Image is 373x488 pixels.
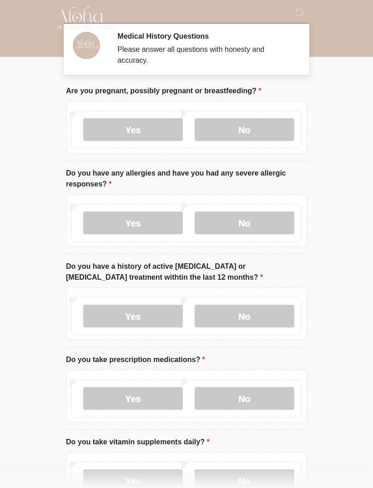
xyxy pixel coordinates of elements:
img: Agent Avatar [73,32,100,59]
div: Please answer all questions with honesty and accuracy. [117,44,293,66]
label: Do you take prescription medications? [66,354,205,365]
label: No [195,387,294,410]
label: Yes [83,387,183,410]
label: Do you have a history of active [MEDICAL_DATA] or [MEDICAL_DATA] treatment withtin the last 12 mo... [66,261,307,283]
label: Yes [83,211,183,234]
label: No [195,211,294,234]
img: Aloha Aesthetics Logo [57,7,115,30]
label: No [195,118,294,141]
label: Do you take vitamin supplements daily? [66,437,210,448]
label: Are you pregnant, possibly pregnant or breastfeeding? [66,86,261,96]
label: Yes [83,118,183,141]
label: Do you have any allergies and have you had any severe allergic responses? [66,168,307,190]
label: Yes [83,305,183,327]
label: No [195,305,294,327]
